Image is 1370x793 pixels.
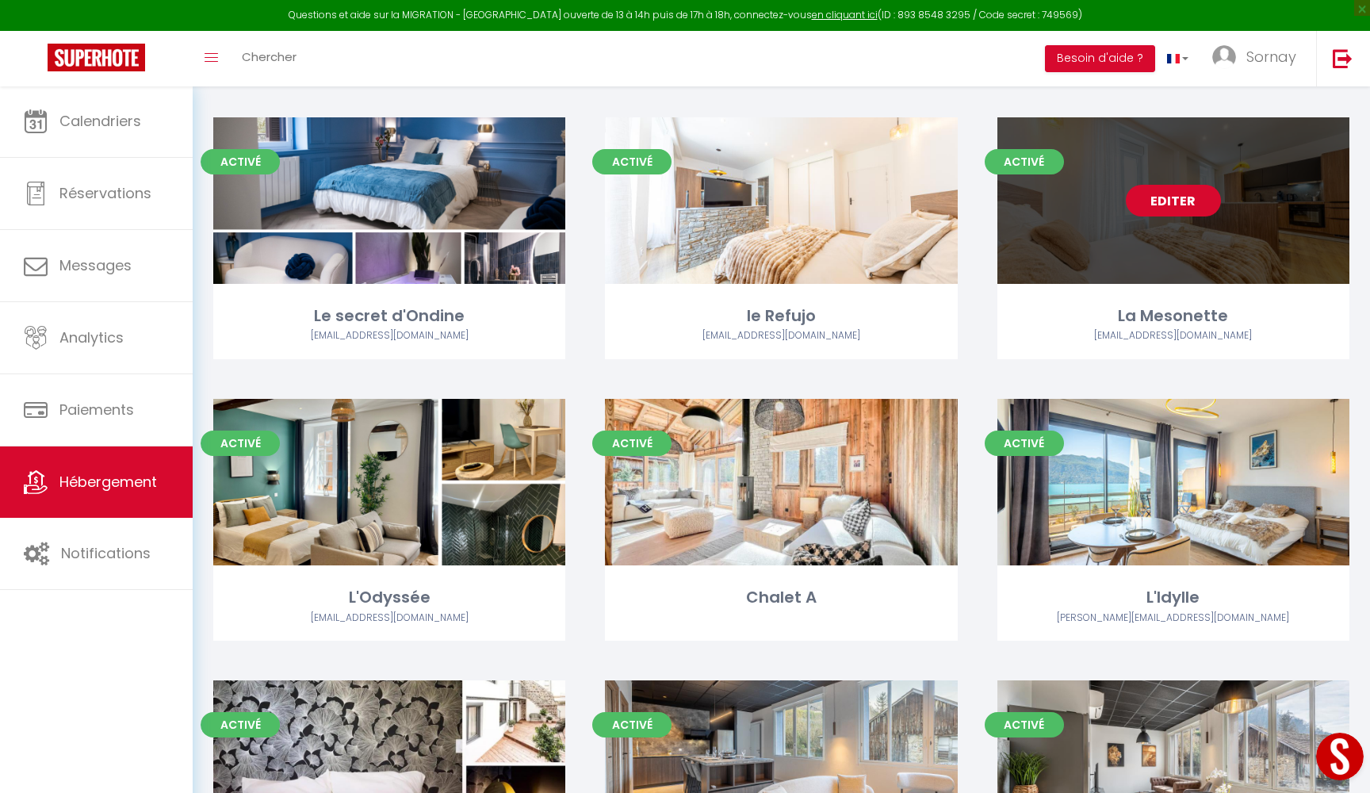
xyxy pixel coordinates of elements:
a: en cliquant ici [812,8,878,21]
img: Super Booking [48,44,145,71]
a: Chercher [230,31,308,86]
span: Sornay [1246,47,1296,67]
span: Messages [59,255,132,275]
a: Editer [342,185,437,216]
a: Editer [342,748,437,780]
span: Calendriers [59,111,141,131]
div: Airbnb [997,328,1349,343]
a: ... Sornay [1200,31,1316,86]
span: Notifications [61,543,151,563]
div: L'Odyssée [213,585,565,610]
a: Editer [733,466,829,498]
div: L'Idylle [997,585,1349,610]
div: Chalet A [605,585,957,610]
span: Activé [592,712,672,737]
div: Airbnb [213,328,565,343]
span: Paiements [59,400,134,419]
a: Editer [342,466,437,498]
div: Airbnb [605,328,957,343]
span: Réservations [59,183,151,203]
span: Activé [201,431,280,456]
span: Activé [201,712,280,737]
span: Activé [985,431,1064,456]
a: Editer [733,185,829,216]
span: Activé [592,149,672,174]
span: Activé [592,431,672,456]
span: Analytics [59,328,124,347]
span: Activé [985,712,1064,737]
img: logout [1333,48,1353,68]
div: le Refujo [605,304,957,328]
div: Airbnb [213,611,565,626]
div: Airbnb [997,611,1349,626]
iframe: LiveChat chat widget [1303,726,1370,793]
div: La Mesonette [997,304,1349,328]
div: Le secret d'Ondine [213,304,565,328]
span: Activé [201,149,280,174]
a: Editer [733,748,829,780]
a: Editer [1126,466,1221,498]
button: Besoin d'aide ? [1045,45,1155,72]
span: Hébergement [59,472,157,492]
span: Activé [985,149,1064,174]
a: Editer [1126,748,1221,780]
a: Editer [1126,185,1221,216]
img: ... [1212,45,1236,69]
span: Chercher [242,48,297,65]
